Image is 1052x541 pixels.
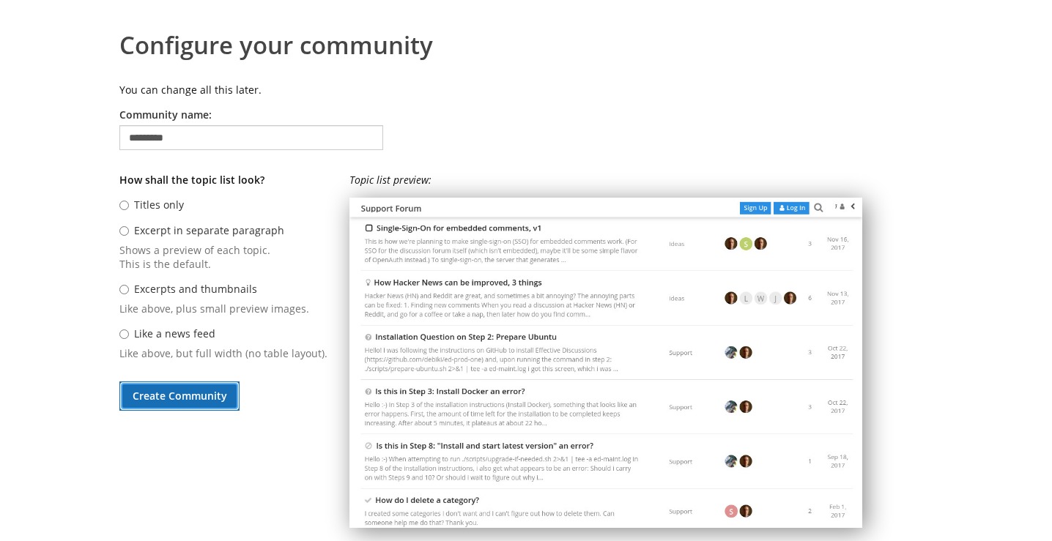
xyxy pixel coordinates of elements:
img: topic-list-excerpt-below-title.jpg [349,198,862,528]
span: Like above, but full width (no table layout). [119,346,327,360]
h1: Configure your community [119,22,940,57]
input: Excerpt in separate paragraph [119,226,129,236]
label: Excerpts and thumbnails [134,282,257,296]
input: Titles only [119,201,129,210]
label: Excerpt in separate paragraph [134,223,284,237]
button: Create Community [119,381,240,411]
input: Like a news feed [119,329,129,339]
i: Topic list preview: [349,173,431,187]
label: Titles only [134,198,184,212]
span: Like above, plus small preview images. [119,302,327,316]
label: Like a news feed [134,327,215,340]
b: How shall the topic list look? [119,173,264,187]
span: Shows a preview of each topic. This is the default. [119,243,327,271]
input: Excerpts and thumbnails [119,285,129,294]
label: Community name: [119,108,212,122]
p: You can change all this later. [119,83,940,97]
